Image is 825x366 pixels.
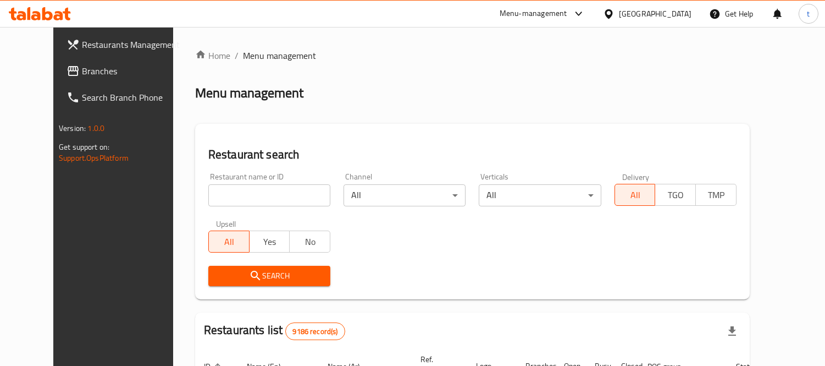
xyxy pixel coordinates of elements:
[59,151,129,165] a: Support.OpsPlatform
[217,269,322,283] span: Search
[82,91,182,104] span: Search Branch Phone
[286,326,344,337] span: 9186 record(s)
[195,49,230,62] a: Home
[213,234,245,250] span: All
[243,49,316,62] span: Menu management
[82,38,182,51] span: Restaurants Management
[622,173,650,181] label: Delivery
[82,64,182,78] span: Branches
[204,322,345,340] h2: Restaurants list
[195,84,303,102] h2: Menu management
[719,318,745,345] div: Export file
[294,234,326,250] span: No
[208,266,330,286] button: Search
[59,121,86,135] span: Version:
[700,187,732,203] span: TMP
[59,140,109,154] span: Get support on:
[619,8,691,20] div: [GEOGRAPHIC_DATA]
[208,231,250,253] button: All
[195,49,750,62] nav: breadcrumb
[660,187,691,203] span: TGO
[695,184,737,206] button: TMP
[500,7,567,20] div: Menu-management
[235,49,239,62] li: /
[58,58,191,84] a: Branches
[208,146,737,163] h2: Restaurant search
[344,184,466,206] div: All
[87,121,104,135] span: 1.0.0
[655,184,696,206] button: TGO
[216,220,236,227] label: Upsell
[479,184,601,206] div: All
[614,184,656,206] button: All
[58,84,191,111] a: Search Branch Phone
[249,231,290,253] button: Yes
[619,187,651,203] span: All
[254,234,286,250] span: Yes
[289,231,330,253] button: No
[807,8,810,20] span: t
[208,184,330,206] input: Search for restaurant name or ID..
[58,31,191,58] a: Restaurants Management
[285,323,345,340] div: Total records count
